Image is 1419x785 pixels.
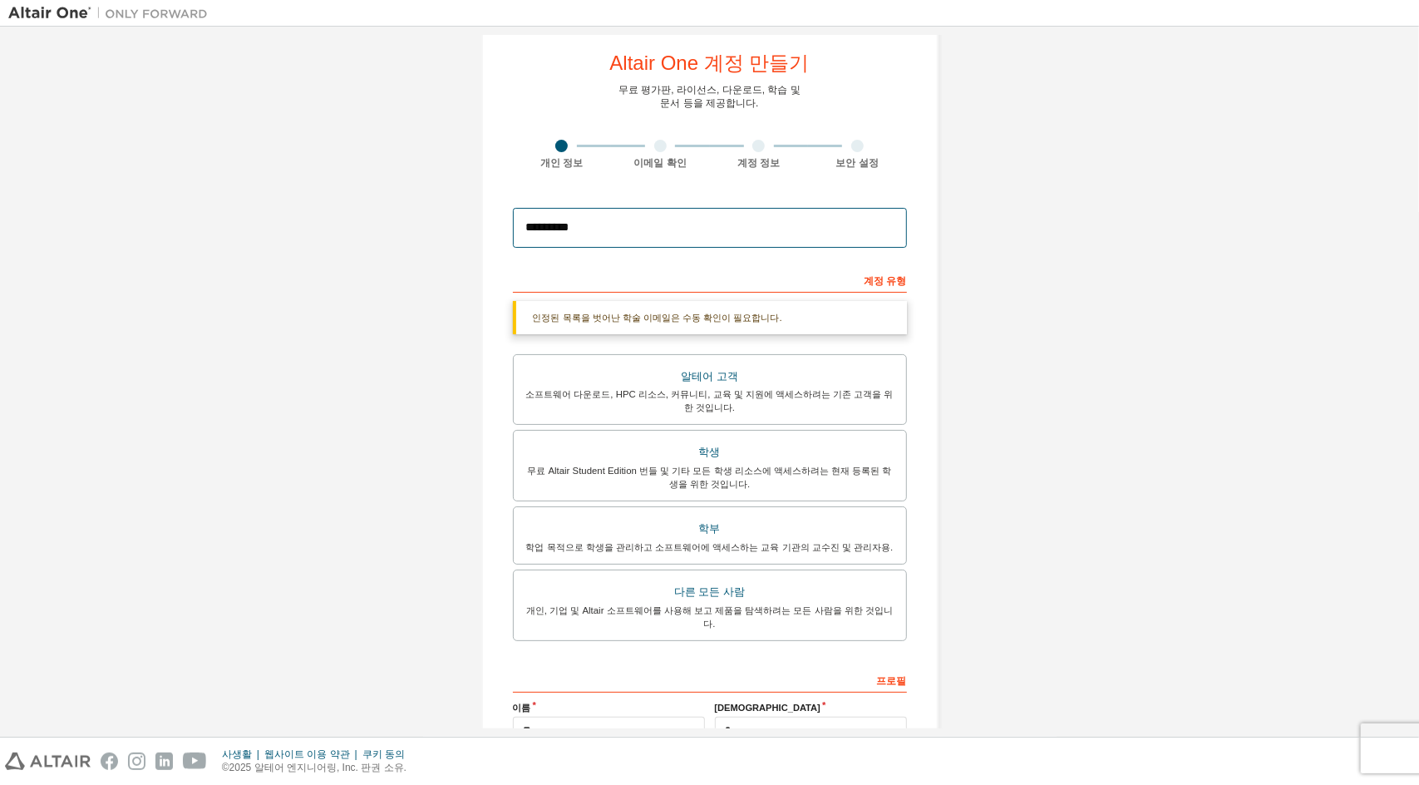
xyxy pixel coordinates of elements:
[183,753,207,770] img: youtube.svg
[611,156,710,170] div: 이메일 확인
[513,666,907,693] div: 프로필
[524,365,896,388] div: 알테어 고객
[524,541,896,554] div: 학업 목적으로 학생을 관리하고 소프트웨어에 액세스하는 교육 기관의 교수진 및 관리자용.
[155,753,173,770] img: linkedin.svg
[513,701,705,714] label: 이름
[710,156,809,170] div: 계정 정보
[362,748,415,761] div: 쿠키 동의
[222,761,415,775] p: ©
[229,762,406,773] font: 2025 알테어 엔지니어링, Inc. 판권 소유.
[609,53,809,73] div: Altair One 계정 만들기
[101,753,118,770] img: facebook.svg
[808,156,907,170] div: 보안 설정
[715,701,907,714] label: [DEMOGRAPHIC_DATA]
[524,464,896,491] div: 무료 Altair Student Edition 번들 및 기타 모든 학생 리소스에 액세스하려는 현재 등록된 학생을 위한 것입니다.
[8,5,216,22] img: 알테어 원
[222,748,264,761] div: 사생활
[513,266,907,293] div: 계정 유형
[513,156,612,170] div: 개인 정보
[524,604,896,630] div: 개인, 기업 및 Altair 소프트웨어를 사용해 보고 제품을 탐색하려는 모든 사람을 위한 것입니다.
[524,517,896,541] div: 학부
[5,753,91,770] img: altair_logo.svg
[513,301,907,334] div: 인정된 목록을 벗어난 학술 이메일은 수동 확인이 필요합니다.
[264,748,362,761] div: 웹사이트 이용 약관
[524,388,896,414] div: 소프트웨어 다운로드, HPC 리소스, 커뮤니티, 교육 및 지원에 액세스하려는 기존 고객을 위한 것입니다.
[524,580,896,604] div: 다른 모든 사람
[618,83,801,110] div: 무료 평가판, 라이선스, 다운로드, 학습 및 문서 등을 제공합니다.
[128,753,145,770] img: instagram.svg
[524,441,896,464] div: 학생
